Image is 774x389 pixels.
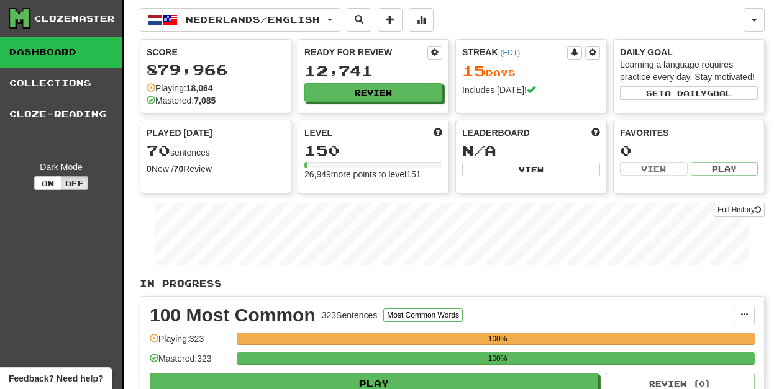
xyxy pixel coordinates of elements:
div: Clozemaster [34,12,115,25]
span: Level [304,127,332,139]
button: Off [61,176,88,190]
div: 879,966 [147,62,285,78]
div: Streak [462,46,567,58]
span: This week in points, UTC [591,127,600,139]
div: Dark Mode [9,161,113,173]
span: Open feedback widget [9,372,103,385]
div: sentences [147,143,285,159]
p: In Progress [140,277,765,290]
span: N/A [462,141,496,159]
button: Play [691,162,758,176]
span: Leaderboard [462,127,530,139]
strong: 7,085 [194,96,216,105]
div: Playing: 323 [150,333,230,353]
div: 100% [240,333,755,345]
div: Playing: [147,82,213,94]
button: Search sentences [347,8,371,32]
button: Most Common Words [383,308,463,322]
div: 100 Most Common [150,306,316,324]
div: 100% [240,352,755,365]
strong: 18,064 [186,83,213,93]
div: 0 [620,143,758,158]
div: Daily Goal [620,46,758,58]
strong: 70 [174,164,184,174]
div: Mastered: 323 [150,352,230,373]
div: Mastered: [147,94,216,107]
button: More stats [409,8,434,32]
span: 70 [147,141,170,159]
div: 323 Sentences [322,309,378,321]
span: Played [DATE] [147,127,212,139]
button: Review [304,83,442,102]
strong: 0 [147,164,152,174]
div: New / Review [147,163,285,175]
span: Score more points to level up [434,127,442,139]
a: (EDT) [500,48,520,57]
div: Score [147,46,285,58]
div: Favorites [620,127,758,139]
div: 26,949 more points to level 151 [304,168,442,181]
div: 150 [304,143,442,158]
div: Day s [462,63,600,79]
div: 12,741 [304,63,442,79]
button: Add sentence to collection [378,8,403,32]
div: Includes [DATE]! [462,84,600,96]
div: Ready for Review [304,46,427,58]
span: 15 [462,62,486,79]
button: Nederlands/English [140,8,340,32]
div: Learning a language requires practice every day. Stay motivated! [620,58,758,83]
button: On [34,176,61,190]
a: Full History [714,203,765,217]
button: View [462,163,600,176]
span: a daily [665,89,707,97]
span: Nederlands / English [186,14,320,25]
button: View [620,162,688,176]
button: Seta dailygoal [620,86,758,100]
